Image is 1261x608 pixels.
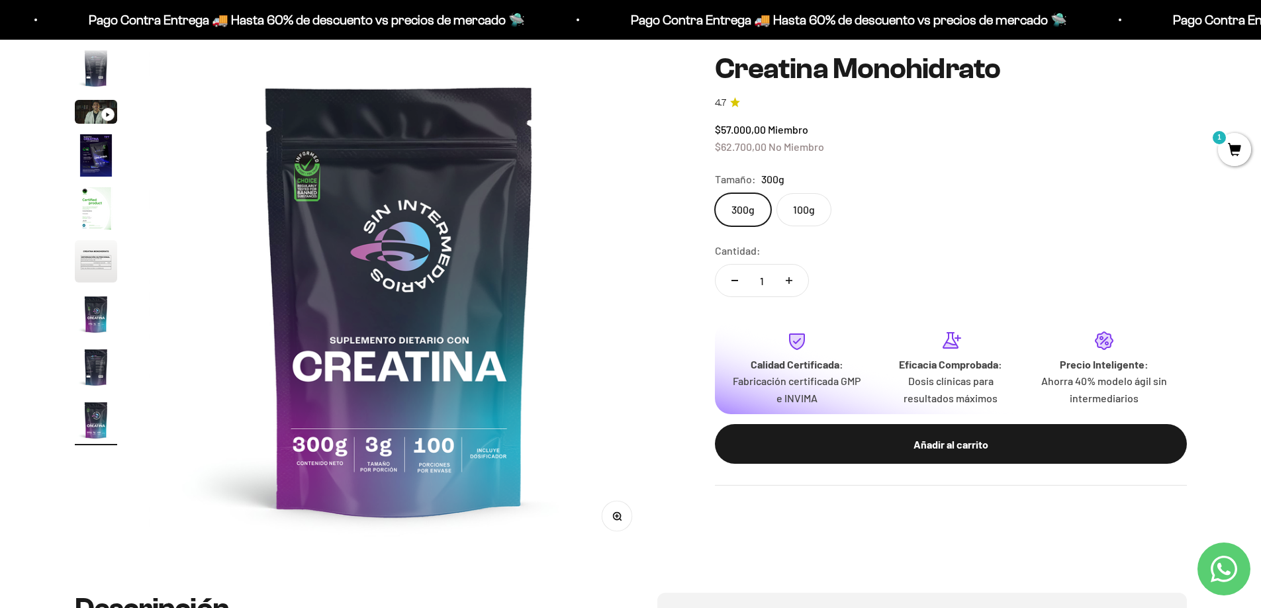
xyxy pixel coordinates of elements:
button: Ir al artículo 7 [75,293,117,339]
span: No Miembro [769,140,824,152]
span: Miembro [768,123,808,136]
button: Ir al artículo 9 [75,399,117,445]
span: $57.000,00 [715,123,766,136]
span: $62.700,00 [715,140,767,152]
mark: 1 [1211,130,1227,146]
h1: Creatina Monohidrato [715,53,1187,85]
legend: Tamaño: [715,171,756,188]
button: Ir al artículo 5 [75,187,117,234]
button: Ir al artículo 4 [75,134,117,181]
button: Añadir al carrito [715,424,1187,464]
button: Aumentar cantidad [770,265,808,296]
div: Añadir al carrito [741,435,1160,453]
img: Creatina Monohidrato [75,47,117,89]
img: Creatina Monohidrato [75,346,117,388]
p: Dosis clínicas para resultados máximos [884,372,1017,406]
button: Ir al artículo 8 [75,346,117,392]
p: Fabricación certificada GMP e INVIMA [731,372,863,406]
img: Creatina Monohidrato [75,293,117,335]
strong: Eficacia Comprobada: [899,357,1002,370]
button: Ir al artículo 3 [75,100,117,128]
strong: Calidad Certificada: [751,357,843,370]
label: Cantidad: [715,242,761,259]
img: Creatina Monohidrato [148,48,651,550]
img: Creatina Monohidrato [75,134,117,177]
span: 300g [761,171,784,188]
strong: Precio Inteligente: [1060,357,1148,370]
p: Pago Contra Entrega 🚚 Hasta 60% de descuento vs precios de mercado 🛸 [416,9,853,30]
a: 1 [1218,144,1251,158]
button: Ir al artículo 2 [75,47,117,93]
span: 4.7 [715,95,726,110]
button: Reducir cantidad [716,265,754,296]
a: 4.74.7 de 5.0 estrellas [715,95,1187,110]
button: Ir al artículo 6 [75,240,117,286]
img: Creatina Monohidrato [75,187,117,230]
p: Ahorra 40% modelo ágil sin intermediarios [1038,372,1170,406]
img: Creatina Monohidrato [75,399,117,441]
img: Creatina Monohidrato [75,240,117,282]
